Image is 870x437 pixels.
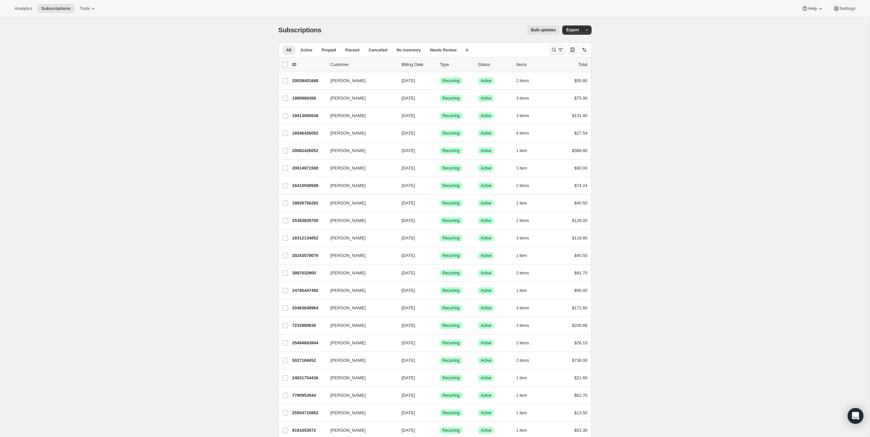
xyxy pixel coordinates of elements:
span: [PERSON_NAME] [331,322,366,329]
span: Paused [345,47,360,53]
div: 7790952644[PERSON_NAME][DATE]SuccessRecurringSuccessActive1 item$62.70 [292,391,588,400]
button: Subscriptions [37,4,74,13]
button: Create new view [462,46,472,55]
button: 1 item [516,146,535,155]
span: $26.10 [574,340,588,345]
div: Open Intercom Messenger [848,408,863,424]
div: 18546426052[PERSON_NAME][DATE]SuccessRecurringSuccessActive4 items$27.54 [292,129,588,138]
div: 24795447492[PERSON_NAME][DATE]SuccessRecurringSuccessActive1 item$90.00 [292,286,588,295]
button: 1 item [516,164,535,173]
button: Help [797,4,827,13]
span: $75.90 [574,96,588,101]
span: $13.50 [574,410,588,415]
span: Recurring [443,323,460,328]
button: [PERSON_NAME] [327,320,392,331]
button: [PERSON_NAME] [327,338,392,348]
span: $74.24 [574,183,588,188]
button: Settings [829,4,859,13]
p: 20463648964 [292,305,325,311]
span: Needs Review [430,47,457,53]
span: $21.60 [574,375,588,380]
span: 1 item [516,410,527,416]
button: [PERSON_NAME] [327,215,392,226]
button: [PERSON_NAME] [327,76,392,86]
div: 18312134852[PERSON_NAME][DATE]SuccessRecurringSuccessActive3 items$118.80 [292,234,588,243]
div: 18826756292[PERSON_NAME][DATE]SuccessRecurringSuccessActive1 item$40.50 [292,199,588,208]
button: 3 items [516,303,536,313]
span: $131.40 [572,113,588,118]
span: $90.00 [574,288,588,293]
button: 4 items [516,129,536,138]
span: [PERSON_NAME] [331,392,366,399]
span: Tools [80,6,90,11]
span: $126.00 [572,218,588,223]
span: 1 item [516,201,527,206]
span: Settings [840,6,855,11]
span: Active [481,201,492,206]
button: Bulk updates [527,25,560,35]
span: Recurring [443,253,460,258]
span: $55.80 [574,78,588,83]
span: 1 item [516,375,527,381]
span: Active [481,96,492,101]
div: 25494683844[PERSON_NAME][DATE]SuccessRecurringSuccessActive2 items$26.10 [292,338,588,348]
button: [PERSON_NAME] [327,285,392,296]
span: [DATE] [402,166,415,171]
span: Recurring [443,235,460,241]
span: Active [481,148,492,153]
span: [DATE] [402,131,415,136]
span: [PERSON_NAME] [331,287,366,294]
span: Recurring [443,113,460,118]
span: Recurring [443,305,460,311]
span: $200.88 [572,323,588,328]
span: Recurring [443,375,460,381]
span: [PERSON_NAME] [331,340,366,346]
span: 3 items [516,113,529,118]
button: [PERSON_NAME] [327,180,392,191]
span: Subscriptions [41,6,71,11]
p: ID [292,61,325,68]
span: $81.70 [574,270,588,275]
span: 2 items [516,183,529,188]
button: [PERSON_NAME] [327,233,392,243]
p: Status [478,61,511,68]
button: Search and filter results [549,45,565,54]
span: $51.30 [574,428,588,433]
button: Tools [76,4,101,13]
p: 25383829700 [292,217,325,224]
button: 1 item [516,286,535,295]
button: [PERSON_NAME] [327,110,392,121]
p: 25494683844 [292,340,325,346]
button: 3 items [516,111,536,120]
span: Active [481,410,492,416]
span: [PERSON_NAME] [331,375,366,381]
button: [PERSON_NAME] [327,268,392,278]
span: $118.80 [572,235,588,240]
span: Recurring [443,393,460,398]
span: [DATE] [402,113,415,118]
button: 3 items [516,234,536,243]
span: [PERSON_NAME] [331,147,366,154]
button: [PERSON_NAME] [327,373,392,383]
span: Recurring [443,340,460,346]
span: 3 items [516,96,529,101]
button: Analytics [11,4,36,13]
p: 20082426052 [292,147,325,154]
span: [DATE] [402,201,415,205]
div: 20039401668[PERSON_NAME][DATE]SuccessRecurringSuccessActive2 items$55.80 [292,76,588,85]
span: Active [481,218,492,223]
span: [DATE] [402,410,415,415]
span: Recurring [443,358,460,363]
span: [DATE] [402,428,415,433]
button: [PERSON_NAME] [327,145,392,156]
p: Billing Date [402,61,435,68]
button: 2 items [516,338,536,348]
span: [PERSON_NAME] [331,357,366,364]
span: 2 items [516,340,529,346]
div: 19413565636[PERSON_NAME][DATE]SuccessRecurringSuccessActive3 items$131.40 [292,111,588,120]
span: Active [481,131,492,136]
span: Active [301,47,312,53]
span: Active [481,183,492,188]
span: Active [481,113,492,118]
span: Active [481,323,492,328]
